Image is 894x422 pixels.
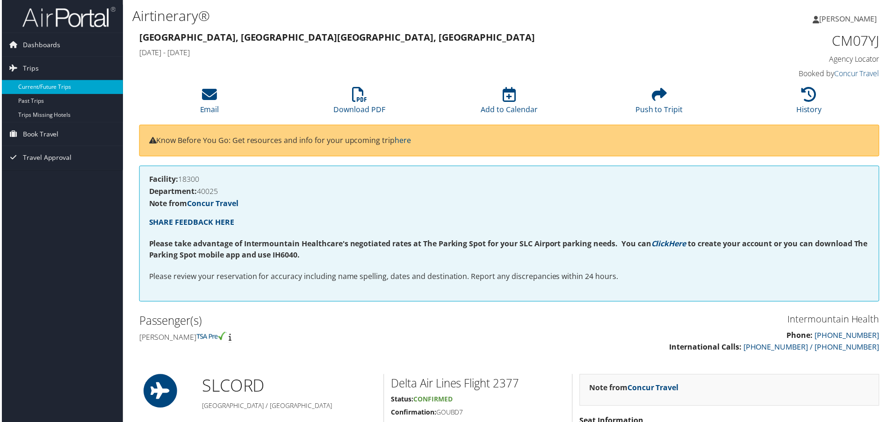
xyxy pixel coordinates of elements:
p: Know Before You Go: Get resources and info for your upcoming trip [148,135,872,147]
h4: 18300 [148,176,872,184]
strong: Confirmation: [391,409,436,418]
strong: Please take advantage of Intermountain Healthcare's negotiated rates at The Parking Spot for your... [148,239,652,250]
h4: Agency Locator [706,54,881,64]
strong: [GEOGRAPHIC_DATA], [GEOGRAPHIC_DATA] [GEOGRAPHIC_DATA], [GEOGRAPHIC_DATA] [138,31,535,43]
strong: International Calls: [670,343,743,353]
span: [PERSON_NAME] [821,14,879,24]
a: Concur Travel [628,384,680,394]
a: Concur Travel [186,199,238,209]
h4: [DATE] - [DATE] [138,48,692,58]
span: Trips [21,57,37,80]
a: here [395,136,411,146]
h5: [GEOGRAPHIC_DATA] / [GEOGRAPHIC_DATA] [201,403,376,412]
strong: Note from [148,199,238,209]
strong: Facility: [148,175,177,185]
strong: Phone: [788,331,815,342]
strong: Department: [148,187,196,197]
h1: SLC ORD [201,376,376,399]
a: Email [199,93,218,115]
span: Travel Approval [21,147,70,170]
h3: Intermountain Health [517,314,881,327]
a: Add to Calendar [481,93,538,115]
a: History [798,93,824,115]
a: Download PDF [333,93,385,115]
span: Dashboards [21,33,59,57]
a: Click [652,239,670,250]
a: [PERSON_NAME] [815,5,888,33]
h4: 40025 [148,188,872,196]
a: [PHONE_NUMBER] / [PHONE_NUMBER] [745,343,881,353]
a: Here [670,239,687,250]
a: SHARE FEEDBACK HERE [148,218,233,228]
h5: GOUBD7 [391,409,566,419]
p: Please review your reservation for accuracy including name spelling, dates and destination. Repor... [148,272,872,284]
span: Confirmed [413,396,453,405]
strong: Status: [391,396,413,405]
span: Book Travel [21,123,57,146]
h4: [PERSON_NAME] [138,333,503,343]
h2: Delta Air Lines Flight 2377 [391,377,566,393]
img: tsa-precheck.png [195,333,226,342]
a: Concur Travel [836,69,881,79]
h1: CM07YJ [706,31,881,50]
a: [PHONE_NUMBER] [816,331,881,342]
strong: Note from [590,384,680,394]
a: Push to Tripit [636,93,684,115]
img: airportal-logo.png [21,6,114,28]
h1: Airtinerary® [131,6,636,26]
h2: Passenger(s) [138,314,503,330]
h4: Booked by [706,69,881,79]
